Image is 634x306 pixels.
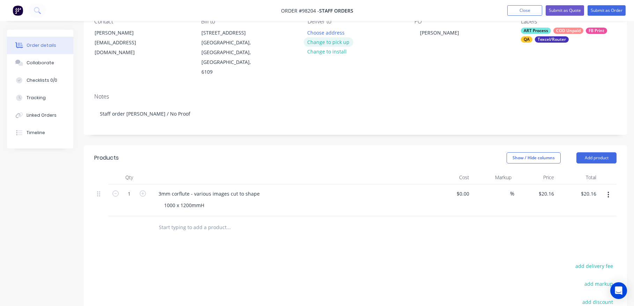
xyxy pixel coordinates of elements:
[429,170,472,184] div: Cost
[108,170,150,184] div: Qty
[7,72,73,89] button: Checklists 0/0
[414,28,465,38] div: [PERSON_NAME]
[94,103,617,124] div: Staff order [PERSON_NAME] / No Proof
[158,220,298,234] input: Start typing to add a product...
[308,18,403,25] div: Deliver to
[27,130,45,136] div: Timeline
[94,154,119,162] div: Products
[553,28,583,34] div: COD Unpaid
[94,93,617,100] div: Notes
[304,47,351,56] button: Change to install
[588,5,626,16] button: Submit as Order
[7,124,73,141] button: Timeline
[572,261,617,271] button: add delivery fee
[89,28,158,58] div: [PERSON_NAME][EMAIL_ADDRESS][DOMAIN_NAME]
[581,279,617,289] button: add markup
[586,28,607,34] div: FB Print
[472,170,515,184] div: Markup
[507,152,561,163] button: Show / Hide columns
[521,28,551,34] div: ART Process
[7,107,73,124] button: Linked Orders
[557,170,599,184] div: Total
[535,36,569,43] div: Texcel/Router
[201,38,259,77] div: [GEOGRAPHIC_DATA], [GEOGRAPHIC_DATA], [GEOGRAPHIC_DATA], 6109
[521,18,617,25] div: Labels
[95,38,153,57] div: [EMAIL_ADDRESS][DOMAIN_NAME]
[414,18,510,25] div: PO
[7,37,73,54] button: Order details
[319,7,353,14] span: Staff Orders
[510,190,514,198] span: %
[610,282,627,299] div: Open Intercom Messenger
[7,54,73,72] button: Collaborate
[521,36,532,43] div: QA
[281,7,319,14] span: Order #98204 -
[507,5,542,16] button: Close
[27,42,56,49] div: Order details
[153,189,265,199] div: 3mm corflute - various images cut to shape
[27,60,54,66] div: Collaborate
[27,95,46,101] div: Tracking
[546,5,584,16] button: Submit as Quote
[304,37,353,47] button: Change to pick up
[27,77,57,83] div: Checklists 0/0
[201,28,259,38] div: [STREET_ADDRESS]
[7,89,73,107] button: Tracking
[514,170,557,184] div: Price
[201,18,297,25] div: Bill to
[27,112,57,118] div: Linked Orders
[158,200,210,210] div: 1000 x 1200mmH
[13,5,23,16] img: Factory
[196,28,265,77] div: [STREET_ADDRESS][GEOGRAPHIC_DATA], [GEOGRAPHIC_DATA], [GEOGRAPHIC_DATA], 6109
[95,28,153,38] div: [PERSON_NAME]
[304,28,348,37] button: Choose address
[94,18,190,25] div: Contact
[576,152,617,163] button: Add product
